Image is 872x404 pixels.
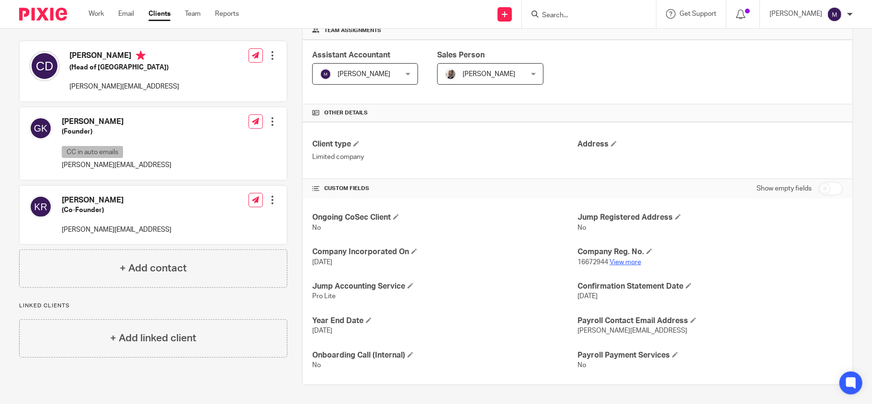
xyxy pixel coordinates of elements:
[312,350,578,360] h4: Onboarding Call (Internal)
[136,51,146,60] i: Primary
[578,259,608,266] span: 16672944
[578,224,586,231] span: No
[610,259,641,266] a: View more
[578,213,843,223] h4: Jump Registered Address
[62,146,123,158] p: CC in auto emails
[463,71,515,78] span: [PERSON_NAME]
[62,205,171,215] h5: (Co-Founder)
[679,11,716,17] span: Get Support
[312,152,578,162] p: Limited company
[29,195,52,218] img: svg%3E
[324,109,368,117] span: Other details
[578,316,843,326] h4: Payroll Contact Email Address
[62,195,171,205] h4: [PERSON_NAME]
[312,185,578,192] h4: CUSTOM FIELDS
[578,350,843,360] h4: Payroll Payment Services
[69,51,179,63] h4: [PERSON_NAME]
[120,261,187,276] h4: + Add contact
[827,7,842,22] img: svg%3E
[69,82,179,91] p: [PERSON_NAME][EMAIL_ADDRESS]
[185,9,201,19] a: Team
[437,51,485,59] span: Sales Person
[324,27,381,34] span: Team assignments
[578,362,586,369] span: No
[19,302,287,310] p: Linked clients
[62,117,171,127] h4: [PERSON_NAME]
[578,293,598,300] span: [DATE]
[770,9,822,19] p: [PERSON_NAME]
[312,259,332,266] span: [DATE]
[62,160,171,170] p: [PERSON_NAME][EMAIL_ADDRESS]
[338,71,390,78] span: [PERSON_NAME]
[312,327,332,334] span: [DATE]
[312,293,336,300] span: Pro Lite
[312,362,321,369] span: No
[312,51,390,59] span: Assistant Accountant
[578,247,843,257] h4: Company Reg. No.
[29,51,60,81] img: svg%3E
[312,139,578,149] h4: Client type
[578,281,843,292] h4: Confirmation Statement Date
[541,11,627,20] input: Search
[89,9,104,19] a: Work
[320,68,331,80] img: svg%3E
[62,225,171,235] p: [PERSON_NAME][EMAIL_ADDRESS]
[62,127,171,136] h5: (Founder)
[312,247,578,257] h4: Company Incorporated On
[19,8,67,21] img: Pixie
[69,63,179,72] h5: (Head of [GEOGRAPHIC_DATA])
[312,224,321,231] span: No
[148,9,170,19] a: Clients
[110,331,196,346] h4: + Add linked client
[312,316,578,326] h4: Year End Date
[578,327,687,334] span: [PERSON_NAME][EMAIL_ADDRESS]
[29,117,52,140] img: svg%3E
[578,139,843,149] h4: Address
[312,281,578,292] h4: Jump Accounting Service
[445,68,456,80] img: Matt%20Circle.png
[312,213,578,223] h4: Ongoing CoSec Client
[757,184,812,193] label: Show empty fields
[215,9,239,19] a: Reports
[118,9,134,19] a: Email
